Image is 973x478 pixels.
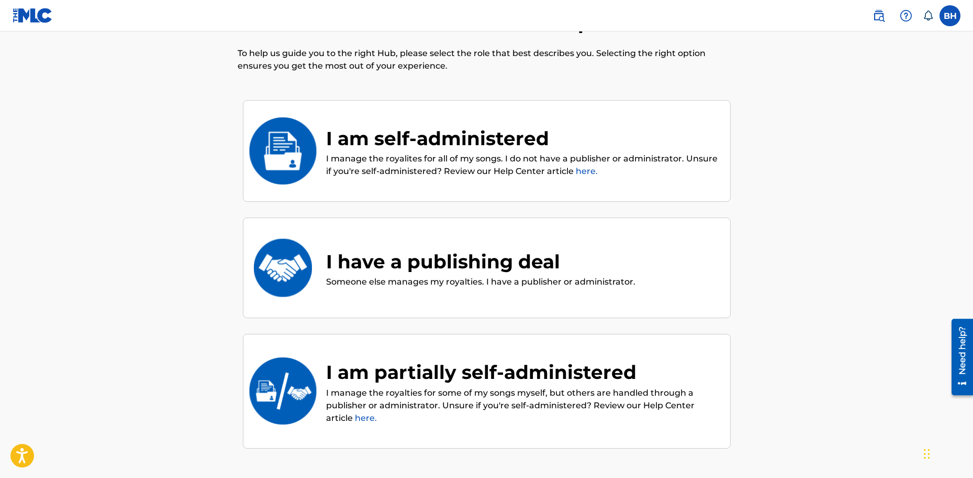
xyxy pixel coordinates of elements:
[326,124,720,153] div: I am self-administered
[873,9,885,22] img: search
[326,387,720,425] p: I manage the royalties for some of my songs myself, but others are handled through a publisher or...
[243,100,731,202] div: I am self-administeredI am self-administeredI manage the royalites for all of my songs. I do not ...
[243,218,731,318] div: I have a publishing dealI have a publishing dealSomeone else manages my royalties. I have a publi...
[248,117,317,184] img: I am self-administered
[13,8,53,23] img: MLC Logo
[923,10,933,21] div: Notifications
[248,357,317,425] img: I am partially self-administered
[868,5,889,26] a: Public Search
[921,428,973,478] iframe: Chat Widget
[326,276,635,288] p: Someone else manages my royalties. I have a publisher or administrator.
[238,47,736,72] p: To help us guide you to the right Hub, please select the role that best describes you. Selecting ...
[248,234,317,301] img: I have a publishing deal
[326,358,720,386] div: I am partially self-administered
[900,9,912,22] img: help
[924,438,930,470] div: Drag
[944,314,973,399] iframe: Resource Center
[243,334,731,449] div: I am partially self-administeredI am partially self-administeredI manage the royalties for some o...
[576,166,598,176] a: here.
[896,5,916,26] div: Help
[326,247,635,276] div: I have a publishing deal
[940,5,960,26] div: User Menu
[326,153,720,178] p: I manage the royalites for all of my songs. I do not have a publisher or administrator. Unsure if...
[355,413,377,423] a: here.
